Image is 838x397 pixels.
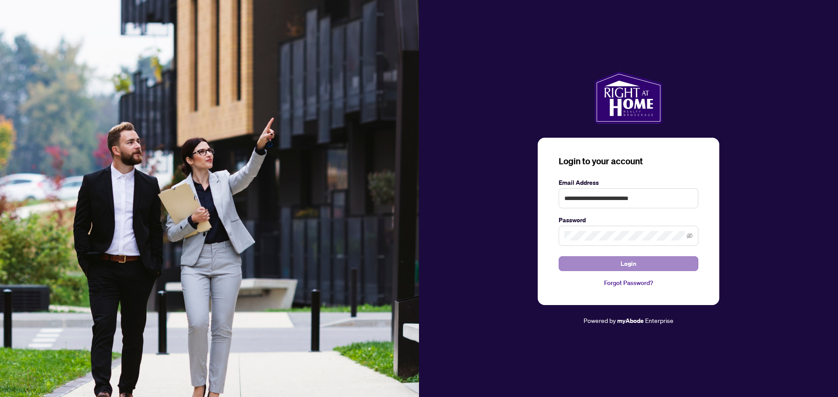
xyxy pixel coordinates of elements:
[559,256,698,271] button: Login
[559,155,698,167] h3: Login to your account
[687,233,693,239] span: eye-invisible
[594,71,662,124] img: ma-logo
[621,257,636,271] span: Login
[559,215,698,225] label: Password
[617,316,644,326] a: myAbode
[645,316,673,324] span: Enterprise
[559,278,698,288] a: Forgot Password?
[559,178,698,187] label: Email Address
[584,316,616,324] span: Powered by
